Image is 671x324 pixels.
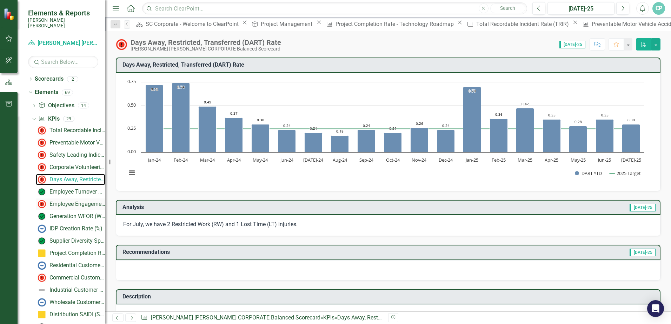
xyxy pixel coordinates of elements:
a: Generation WFOR (Weighted Forced Outage Rate - Major Generating Units Cherokee, Cross, [PERSON_NA... [36,211,105,222]
div: Open Intercom Messenger [647,300,664,317]
div: Corporate Volunteerism Rate [49,164,105,170]
text: 0.36 [495,112,503,117]
a: [PERSON_NAME] [PERSON_NAME] CORPORATE Balanced Scorecard [28,39,98,47]
a: Objectives [38,102,74,110]
path: Dec-24, 0.24. DART YTD. [437,130,455,152]
text: 0.49 [204,100,211,104]
span: Elements & Reports [28,9,98,17]
div: 2 [67,76,78,82]
a: Preventable Motor Vehicle Accident (PMVA) Rate* [36,137,105,148]
img: No Information [38,261,46,270]
button: [DATE]-25 [547,2,614,15]
text: Feb-25 [492,157,506,163]
text: Feb-24 [174,157,188,163]
img: Above MAX Target [38,126,46,135]
text: Mar-24 [200,157,215,163]
text: 0.50 [127,102,136,108]
a: Safety Leading Indicator Reports (LIRs) [36,149,105,161]
text: 0.24 [363,123,370,128]
span: [DATE]-25 [630,249,656,256]
h3: Recommendations [122,249,464,255]
path: Apr-25, 0.35. DART YTD. [543,119,561,152]
button: Show DART YTD [575,170,602,176]
h3: Description [122,293,656,300]
div: Employee Engagement - %Employee Participation in Gallup Survey​ [49,201,105,207]
a: Scorecards [35,75,64,83]
img: Not Meeting Target [38,274,46,282]
text: 0.70 [469,88,476,93]
img: Caution [38,310,46,319]
div: Preventable Motor Vehicle Accident (PMVA) Rate* [49,140,105,146]
path: Jul-24, 0.21. DART YTD. [305,133,323,152]
p: A DART incident is one that resulted in one or more Lost Days, one or more restricted days, or th... [123,310,653,319]
a: Supplier Diversity Spend [36,235,105,247]
path: Mar-25, 0.47. DART YTD. [516,108,534,152]
div: Days Away, Restricted, Transferred (DART) Rate [131,39,281,46]
div: Days Away, Restricted, Transferred (DART) Rate [49,176,105,183]
text: 0.30 [257,117,264,122]
a: Distribution SAIDI (System Average Interruption Duration Index) [36,309,105,320]
path: Aug-24, 0.18. DART YTD. [331,135,349,152]
text: 0.37 [230,111,238,116]
div: Generation WFOR (Weighted Forced Outage Rate - Major Generating Units Cherokee, Cross, [PERSON_NA... [49,213,105,220]
a: Commercial Customer Survey % Satisfaction​ [36,272,105,283]
div: Project Completion Rate - Technology Roadmap [335,20,456,28]
text: 0.21 [310,126,317,131]
text: 0.47 [521,101,529,106]
button: CP [652,2,665,15]
g: DART YTD, series 1 of 2. Bar series with 19 bars. [146,83,640,152]
text: 0.35 [601,113,609,117]
a: Employee Engagement - %Employee Participation in Gallup Survey​ [36,198,105,210]
img: On Target [38,237,46,245]
path: Jun-25, 0.35. DART YTD. [596,119,614,152]
text: 0.35 [548,113,556,117]
a: Project Completion Rate - Technology Roadmap [324,20,456,28]
a: SC Corporate - Welcome to ClearPoint [134,20,240,28]
text: [DATE]-25 [621,157,641,163]
img: Not Meeting Target [38,200,46,208]
a: Total Recordable Incident Rate (TRIR) [36,125,105,136]
text: 0.26 [416,121,423,126]
text: 0.74 [177,85,185,89]
text: 0.00 [127,148,136,155]
text: Nov-24 [412,157,427,163]
div: Residential Customer Survey % Satisfaction​ [49,262,105,269]
text: May-25 [571,157,586,163]
text: 0.25 [127,125,136,131]
span: Search [500,5,515,11]
path: Nov-24, 0.26. DART YTD. [411,128,428,152]
a: KPIs [323,314,334,321]
div: Wholesale Customer Survey % Satisfaction​ [49,299,105,305]
a: Total Recordable Incident Rate (TRIR) [464,20,571,28]
text: Dec-24 [439,157,453,163]
div: Total Recordable Incident Rate (TRIR) [476,20,571,28]
img: Not Meeting Target [116,39,127,50]
a: Industrial Customer Survey % Satisfaction​ [36,284,105,296]
small: [PERSON_NAME] [PERSON_NAME] [28,17,98,29]
a: [PERSON_NAME] [PERSON_NAME] CORPORATE Balanced Scorecard [151,314,320,321]
div: Commercial Customer Survey % Satisfaction​ [49,275,105,281]
img: No Information [38,298,46,306]
img: No Information [38,224,46,233]
text: [DATE]-24 [303,157,324,163]
button: Search [490,4,525,13]
a: IDP Creation Rate (%) [36,223,102,234]
div: IDP Creation Rate (%) [49,225,102,232]
div: [DATE]-25 [550,5,612,13]
a: Days Away, Restricted, Transferred (DART) Rate [36,174,105,185]
div: 29 [63,116,74,122]
text: May-24 [253,157,268,163]
span: [DATE]-25 [630,204,656,211]
img: Not Meeting Target [38,151,46,159]
path: Mar-24, 0.49. DART YTD. [199,106,217,152]
text: 0.72 [151,87,158,92]
text: Apr-24 [227,157,241,163]
path: Jan-24, 0.72. DART YTD. [146,85,164,152]
div: Distribution SAIDI (System Average Interruption Duration Index) [49,311,105,318]
div: Employee Turnover Rate​ [49,189,105,195]
img: Not Defined [38,286,46,294]
a: Wholesale Customer Survey % Satisfaction​ [36,297,105,308]
text: 0.30 [627,117,635,122]
path: Oct-24, 0.21. DART YTD. [384,133,402,152]
span: [DATE]-25 [559,41,585,48]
